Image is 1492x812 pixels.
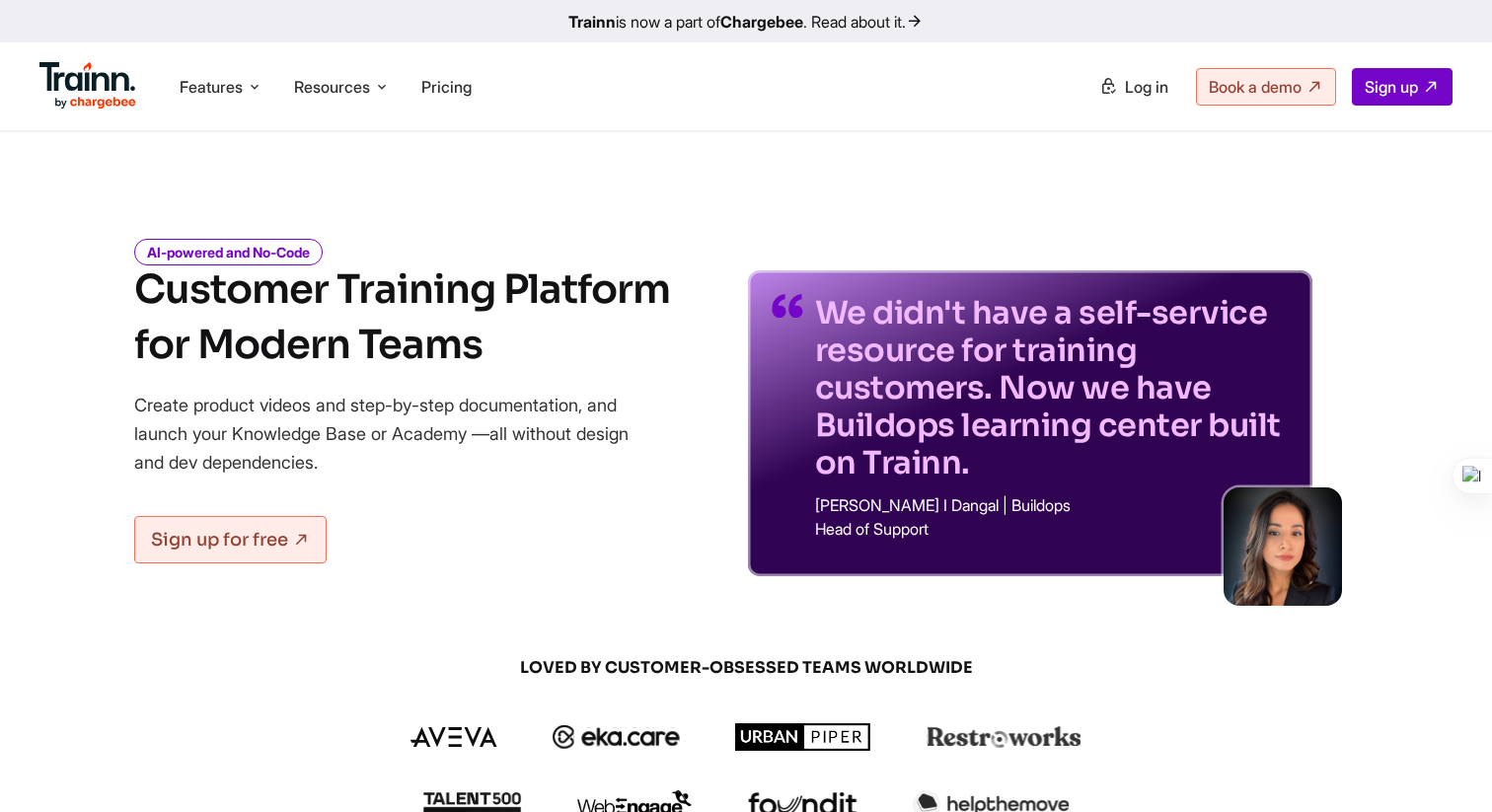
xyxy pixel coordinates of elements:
[134,516,327,563] a: Sign up for free
[272,657,1220,679] span: LOVED BY CUSTOMER-OBSESSED TEAMS WORLDWIDE
[134,239,323,265] i: AI-powered and No-Code
[1125,77,1168,97] span: Log in
[1087,69,1180,105] a: Log in
[1365,77,1418,97] span: Sign up
[815,521,1289,537] p: Head of Support
[134,391,657,477] p: Create product videos and step-by-step documentation, and launch your Knowledge Base or Academy —...
[927,726,1082,748] img: restroworks logo
[735,723,871,751] img: urbanpiper logo
[772,294,803,318] img: quotes-purple.41a7099.svg
[180,76,243,98] span: Features
[815,294,1289,481] p: We didn't have a self-service resource for training customers. Now we have Buildops learning cent...
[294,76,370,98] span: Resources
[421,77,472,97] a: Pricing
[553,725,681,749] img: ekacare logo
[410,727,497,747] img: aveva logo
[39,62,136,110] img: Trainn Logo
[134,262,670,373] h1: Customer Training Platform for Modern Teams
[815,497,1289,513] p: [PERSON_NAME] I Dangal | Buildops
[1196,68,1336,106] a: Book a demo
[1224,487,1342,606] img: sabina-buildops.d2e8138.png
[720,12,803,32] b: Chargebee
[1209,77,1302,97] span: Book a demo
[1352,68,1453,106] a: Sign up
[568,12,616,32] b: Trainn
